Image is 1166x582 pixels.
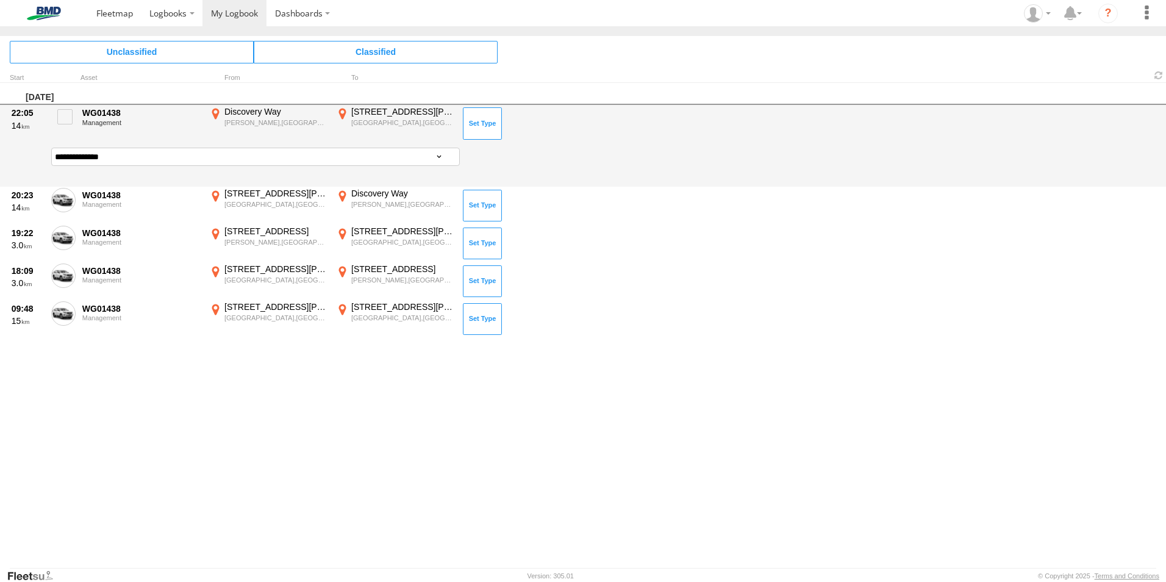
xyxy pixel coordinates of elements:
label: Click to View Event Location [334,106,456,142]
div: [STREET_ADDRESS][PERSON_NAME] [351,106,454,117]
label: Click to View Event Location [207,301,329,337]
div: Management [82,119,201,126]
i: ? [1098,4,1118,23]
label: Click to View Event Location [334,226,456,261]
a: Terms and Conditions [1095,572,1159,580]
span: Click to view Classified Trips [254,41,498,63]
div: 09:48 [12,303,45,314]
div: Management [82,276,201,284]
div: [STREET_ADDRESS][PERSON_NAME] [224,188,327,199]
button: Click to Set [463,107,502,139]
div: [GEOGRAPHIC_DATA],[GEOGRAPHIC_DATA] [224,314,327,322]
button: Click to Set [463,190,502,221]
div: 14 [12,120,45,131]
span: Refresh [1151,70,1166,81]
div: [STREET_ADDRESS] [351,264,454,275]
div: Asset [80,75,202,81]
div: Management [82,201,201,208]
div: [GEOGRAPHIC_DATA],[GEOGRAPHIC_DATA] [224,200,327,209]
div: [PERSON_NAME],[GEOGRAPHIC_DATA] [224,118,327,127]
label: Click to View Event Location [334,301,456,337]
div: [GEOGRAPHIC_DATA],[GEOGRAPHIC_DATA] [351,118,454,127]
div: 3.0 [12,278,45,289]
div: [STREET_ADDRESS][PERSON_NAME] [351,226,454,237]
div: From [207,75,329,81]
div: Discovery Way [224,106,327,117]
img: bmd-logo.svg [12,7,76,20]
div: 22:05 [12,107,45,118]
div: Version: 305.01 [528,572,574,580]
div: [STREET_ADDRESS][PERSON_NAME] [224,264,327,275]
div: 18:09 [12,265,45,276]
div: 15 [12,315,45,326]
div: Discovery Way [351,188,454,199]
div: [GEOGRAPHIC_DATA],[GEOGRAPHIC_DATA] [351,238,454,246]
label: Click to View Event Location [207,188,329,223]
div: [GEOGRAPHIC_DATA],[GEOGRAPHIC_DATA] [224,276,327,284]
div: 3.0 [12,240,45,251]
div: WG01438 [82,190,201,201]
div: Tony Tanna [1020,4,1055,23]
div: © Copyright 2025 - [1038,572,1159,580]
div: [STREET_ADDRESS][PERSON_NAME] [351,301,454,312]
div: 19:22 [12,228,45,239]
div: [PERSON_NAME],[GEOGRAPHIC_DATA] [351,276,454,284]
label: Click to View Event Location [207,106,329,142]
div: 14 [12,202,45,213]
div: WG01438 [82,228,201,239]
label: Click to View Event Location [334,188,456,223]
label: Click to View Event Location [334,264,456,299]
button: Click to Set [463,303,502,335]
div: Click to Sort [10,75,46,81]
div: To [334,75,456,81]
div: WG01438 [82,303,201,314]
div: [GEOGRAPHIC_DATA],[GEOGRAPHIC_DATA] [351,314,454,322]
div: [STREET_ADDRESS][PERSON_NAME] [224,301,327,312]
div: Management [82,314,201,322]
div: WG01438 [82,265,201,276]
a: Visit our Website [7,570,63,582]
button: Click to Set [463,265,502,297]
div: 20:23 [12,190,45,201]
label: Click to View Event Location [207,226,329,261]
button: Click to Set [463,228,502,259]
div: [PERSON_NAME],[GEOGRAPHIC_DATA] [351,200,454,209]
div: [PERSON_NAME],[GEOGRAPHIC_DATA] [224,238,327,246]
div: [STREET_ADDRESS] [224,226,327,237]
span: Click to view Unclassified Trips [10,41,254,63]
label: Click to View Event Location [207,264,329,299]
div: WG01438 [82,107,201,118]
div: Management [82,239,201,246]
